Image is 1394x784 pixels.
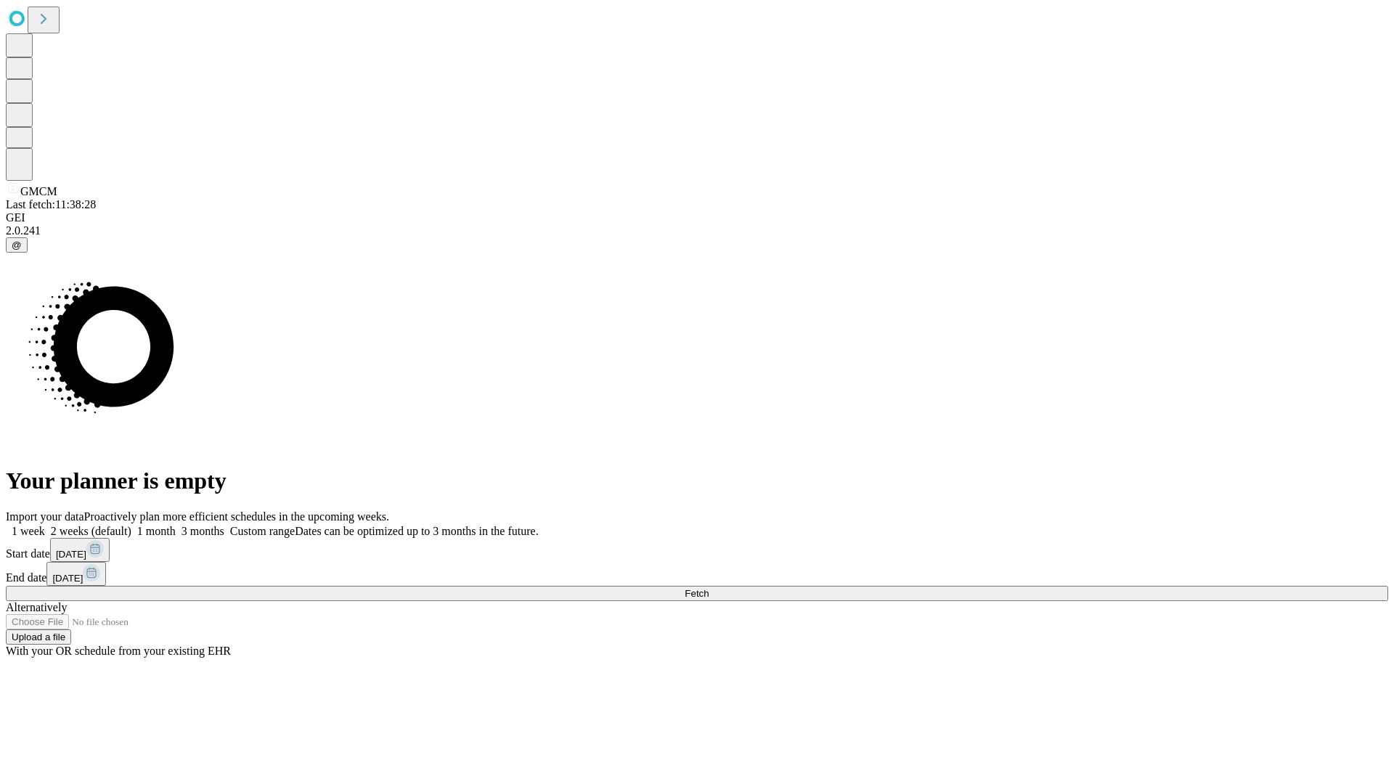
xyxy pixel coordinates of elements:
[20,185,57,197] span: GMCM
[6,467,1388,494] h1: Your planner is empty
[51,525,131,537] span: 2 weeks (default)
[46,562,106,586] button: [DATE]
[6,562,1388,586] div: End date
[685,588,709,599] span: Fetch
[50,538,110,562] button: [DATE]
[6,510,84,523] span: Import your data
[295,525,538,537] span: Dates can be optimized up to 3 months in the future.
[6,538,1388,562] div: Start date
[6,224,1388,237] div: 2.0.241
[182,525,224,537] span: 3 months
[6,211,1388,224] div: GEI
[6,198,96,211] span: Last fetch: 11:38:28
[52,573,83,584] span: [DATE]
[6,586,1388,601] button: Fetch
[6,629,71,645] button: Upload a file
[6,601,67,613] span: Alternatively
[56,549,86,560] span: [DATE]
[6,645,231,657] span: With your OR schedule from your existing EHR
[6,237,28,253] button: @
[137,525,176,537] span: 1 month
[230,525,295,537] span: Custom range
[12,240,22,250] span: @
[84,510,389,523] span: Proactively plan more efficient schedules in the upcoming weeks.
[12,525,45,537] span: 1 week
